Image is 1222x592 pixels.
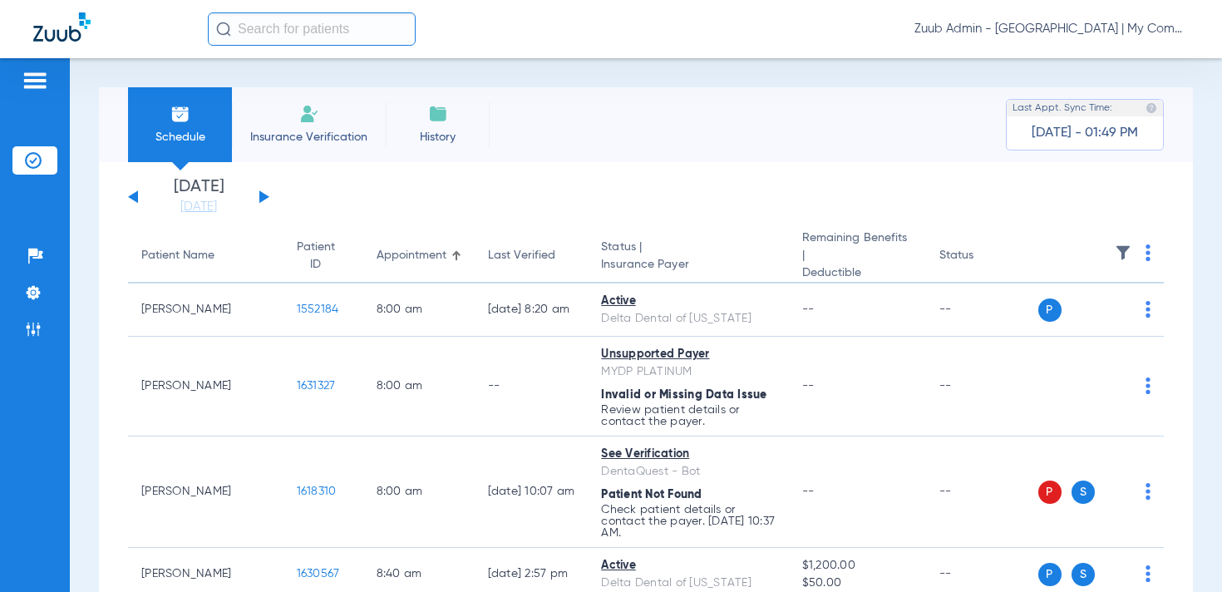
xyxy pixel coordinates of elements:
[488,247,575,264] div: Last Verified
[299,104,319,124] img: Manual Insurance Verification
[1146,244,1151,261] img: group-dot-blue.svg
[601,293,775,310] div: Active
[926,284,1038,337] td: --
[208,12,416,46] input: Search for patients
[297,303,339,315] span: 1552184
[244,129,373,146] span: Insurance Verification
[802,380,815,392] span: --
[216,22,231,37] img: Search Icon
[149,199,249,215] a: [DATE]
[297,380,336,392] span: 1631327
[140,129,219,146] span: Schedule
[363,284,475,337] td: 8:00 AM
[926,229,1038,284] th: Status
[926,437,1038,548] td: --
[601,489,702,501] span: Patient Not Found
[398,129,477,146] span: History
[1146,102,1157,114] img: last sync help info
[1139,512,1222,592] iframe: Chat Widget
[914,21,1189,37] span: Zuub Admin - [GEOGRAPHIC_DATA] | My Community Dental Centers
[475,437,589,548] td: [DATE] 10:07 AM
[601,346,775,363] div: Unsupported Payer
[22,71,48,91] img: hamburger-icon
[475,337,589,437] td: --
[601,404,775,427] p: Review patient details or contact the payer.
[601,310,775,328] div: Delta Dental of [US_STATE]
[1146,483,1151,500] img: group-dot-blue.svg
[1146,377,1151,394] img: group-dot-blue.svg
[1013,100,1112,116] span: Last Appt. Sync Time:
[601,463,775,481] div: DentaQuest - Bot
[149,179,249,215] li: [DATE]
[1115,244,1131,261] img: filter.svg
[141,247,270,264] div: Patient Name
[1146,301,1151,318] img: group-dot-blue.svg
[802,303,815,315] span: --
[128,284,283,337] td: [PERSON_NAME]
[33,12,91,42] img: Zuub Logo
[802,557,913,575] span: $1,200.00
[363,437,475,548] td: 8:00 AM
[488,247,555,264] div: Last Verified
[601,256,775,274] span: Insurance Payer
[601,504,775,539] p: Check patient details or contact the payer. [DATE] 10:37 AM.
[601,446,775,463] div: See Verification
[363,337,475,437] td: 8:00 AM
[141,247,214,264] div: Patient Name
[601,557,775,575] div: Active
[1032,125,1138,141] span: [DATE] - 01:49 PM
[128,337,283,437] td: [PERSON_NAME]
[128,437,283,548] td: [PERSON_NAME]
[475,284,589,337] td: [DATE] 8:20 AM
[1072,563,1095,586] span: S
[297,486,337,497] span: 1618310
[1038,563,1062,586] span: P
[601,363,775,381] div: MYDP PLATINUM
[377,247,461,264] div: Appointment
[297,239,350,274] div: Patient ID
[802,575,913,592] span: $50.00
[926,337,1038,437] td: --
[789,229,926,284] th: Remaining Benefits |
[802,264,913,282] span: Deductible
[601,575,775,592] div: Delta Dental of [US_STATE]
[297,568,340,580] span: 1630567
[1038,298,1062,322] span: P
[1072,481,1095,504] span: S
[297,239,335,274] div: Patient ID
[1038,481,1062,504] span: P
[377,247,446,264] div: Appointment
[428,104,448,124] img: History
[588,229,788,284] th: Status |
[802,486,815,497] span: --
[170,104,190,124] img: Schedule
[601,389,766,401] span: Invalid or Missing Data Issue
